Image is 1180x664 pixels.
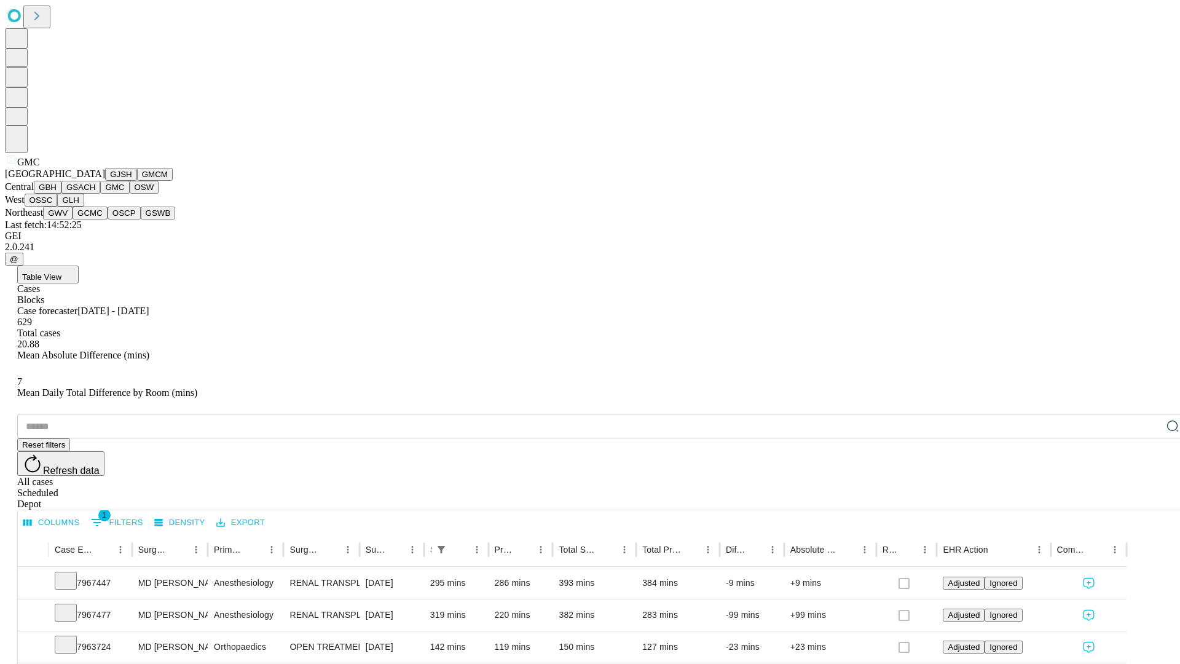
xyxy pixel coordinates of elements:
[138,631,202,663] div: MD [PERSON_NAME] [PERSON_NAME]
[699,541,717,558] button: Menu
[289,567,353,599] div: RENAL TRANSPLANT
[1089,541,1106,558] button: Sort
[17,317,32,327] span: 629
[61,181,100,194] button: GSACH
[17,306,77,316] span: Case forecaster
[642,545,681,555] div: Total Predicted Duration
[130,181,159,194] button: OSW
[726,545,745,555] div: Difference
[1106,541,1123,558] button: Menu
[430,567,482,599] div: 295 mins
[17,376,22,387] span: 7
[22,440,65,449] span: Reset filters
[943,641,985,654] button: Adjusted
[246,541,263,558] button: Sort
[214,631,277,663] div: Orthopaedics
[55,567,126,599] div: 7967447
[88,513,146,532] button: Show filters
[985,609,1022,622] button: Ignored
[433,541,450,558] button: Show filters
[366,545,385,555] div: Surgery Date
[515,541,532,558] button: Sort
[5,242,1175,253] div: 2.0.241
[10,255,18,264] span: @
[532,541,549,558] button: Menu
[943,609,985,622] button: Adjusted
[943,545,988,555] div: EHR Action
[57,194,84,207] button: GLH
[989,642,1017,652] span: Ignored
[948,579,980,588] span: Adjusted
[20,513,83,532] button: Select columns
[17,387,197,398] span: Mean Daily Total Difference by Room (mins)
[22,272,61,282] span: Table View
[17,328,60,338] span: Total cases
[322,541,339,558] button: Sort
[642,567,714,599] div: 384 mins
[17,339,39,349] span: 20.88
[790,545,838,555] div: Absolute Difference
[17,350,149,360] span: Mean Absolute Difference (mins)
[24,573,42,595] button: Expand
[948,642,980,652] span: Adjusted
[642,599,714,631] div: 283 mins
[883,545,899,555] div: Resolved in EHR
[98,509,111,521] span: 1
[916,541,934,558] button: Menu
[839,541,856,558] button: Sort
[985,577,1022,590] button: Ignored
[5,194,25,205] span: West
[433,541,450,558] div: 1 active filter
[77,306,149,316] span: [DATE] - [DATE]
[5,181,34,192] span: Central
[141,207,176,219] button: GSWB
[1031,541,1048,558] button: Menu
[495,567,547,599] div: 286 mins
[451,541,468,558] button: Sort
[726,631,778,663] div: -23 mins
[559,545,597,555] div: Total Scheduled Duration
[138,599,202,631] div: MD [PERSON_NAME]
[55,631,126,663] div: 7963724
[100,181,129,194] button: GMC
[24,637,42,658] button: Expand
[430,631,482,663] div: 142 mins
[43,207,73,219] button: GWV
[214,599,277,631] div: Anesthesiology
[1057,545,1088,555] div: Comments
[34,181,61,194] button: GBH
[24,605,42,626] button: Expand
[151,513,208,532] button: Density
[430,599,482,631] div: 319 mins
[5,231,1175,242] div: GEI
[985,641,1022,654] button: Ignored
[43,465,100,476] span: Refresh data
[55,545,93,555] div: Case Epic Id
[943,577,985,590] button: Adjusted
[404,541,421,558] button: Menu
[616,541,633,558] button: Menu
[790,599,870,631] div: +99 mins
[5,207,43,218] span: Northeast
[726,567,778,599] div: -9 mins
[138,545,169,555] div: Surgeon Name
[289,599,353,631] div: RENAL TRANSPLANT
[138,567,202,599] div: MD [PERSON_NAME]
[17,157,39,167] span: GMC
[790,567,870,599] div: +9 mins
[495,631,547,663] div: 119 mins
[430,545,431,555] div: Scheduled In Room Duration
[170,541,187,558] button: Sort
[17,438,70,451] button: Reset filters
[747,541,764,558] button: Sort
[289,545,320,555] div: Surgery Name
[214,545,245,555] div: Primary Service
[213,513,268,532] button: Export
[137,168,173,181] button: GMCM
[5,219,82,230] span: Last fetch: 14:52:25
[112,541,129,558] button: Menu
[899,541,916,558] button: Sort
[468,541,486,558] button: Menu
[989,611,1017,620] span: Ignored
[642,631,714,663] div: 127 mins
